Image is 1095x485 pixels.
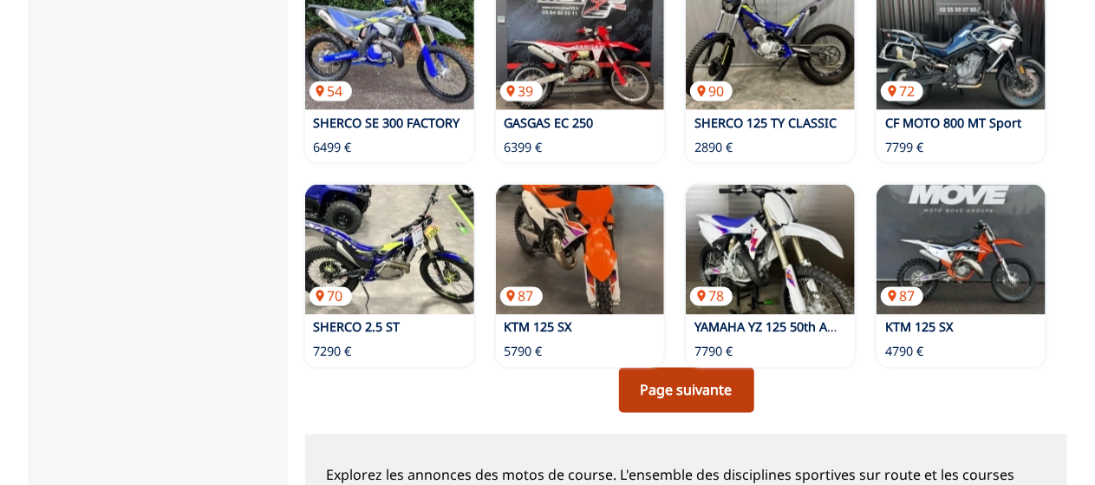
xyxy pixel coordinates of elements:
img: KTM 125 SX [877,185,1046,315]
a: KTM 125 SX [885,319,953,336]
a: SHERCO 2.5 ST70 [305,185,474,315]
a: Page suivante [619,368,754,413]
p: 7290 € [314,344,352,361]
p: 6499 € [314,139,352,156]
p: 54 [310,82,352,101]
a: YAMAHA YZ 125 50th ANNIVERSARY EDITION78 [686,185,855,315]
a: GASGAS EC 250 [505,115,594,131]
p: 87 [500,287,543,306]
p: 78 [690,287,733,306]
p: 5790 € [505,344,543,361]
p: 4790 € [885,344,923,361]
p: 87 [881,287,923,306]
a: KTM 125 SX87 [496,185,665,315]
img: KTM 125 SX [496,185,665,315]
a: SHERCO SE 300 FACTORY [314,115,460,131]
a: KTM 125 SX87 [877,185,1046,315]
a: SHERCO 2.5 ST [314,319,401,336]
a: SHERCO 125 TY CLASSIC [694,115,837,131]
p: 39 [500,82,543,101]
img: SHERCO 2.5 ST [305,185,474,315]
p: 70 [310,287,352,306]
p: 6399 € [505,139,543,156]
p: 90 [690,82,733,101]
a: CF MOTO 800 MT Sport [885,115,1021,131]
img: YAMAHA YZ 125 50th ANNIVERSARY EDITION [686,185,855,315]
a: KTM 125 SX [505,319,572,336]
p: 2890 € [694,139,733,156]
p: 7799 € [885,139,923,156]
a: YAMAHA YZ 125 50th ANNIVERSARY EDITION [694,319,957,336]
p: 72 [881,82,923,101]
p: 7790 € [694,344,733,361]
